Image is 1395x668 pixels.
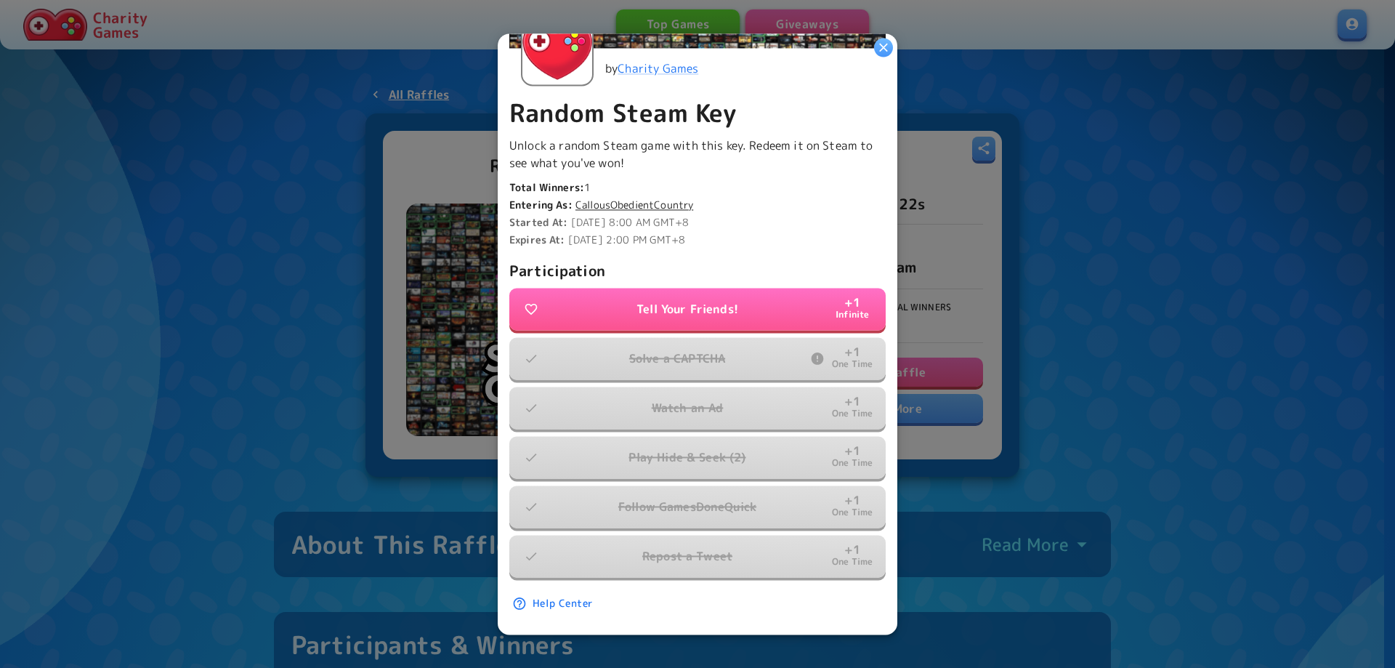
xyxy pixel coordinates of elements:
p: One Time [832,358,873,371]
p: + 1 [844,346,860,358]
p: Follow GamesDoneQuick [618,498,756,515]
button: Tell Your Friends!+1Infinite [509,288,886,330]
span: Unlock a random Steam game with this key. Redeem it on Steam to see what you've won! [509,137,873,171]
a: Charity Games [618,60,698,76]
p: + 1 [844,445,860,456]
button: Repost a Tweet+1One Time [509,535,886,577]
b: Started At: [509,215,568,229]
p: by [605,60,698,77]
button: Watch an Ad+1One Time [509,387,886,429]
p: + 1 [844,544,860,555]
a: CallousObedientCountry [575,198,693,212]
p: Infinite [836,308,870,322]
p: One Time [832,506,873,520]
p: Participation [509,259,886,282]
p: Random Steam Key [509,97,886,128]
p: Solve a CAPTCHA [629,350,725,367]
button: Solve a CAPTCHA+1One Time [509,337,886,379]
p: One Time [832,456,873,470]
p: One Time [832,407,873,421]
p: + 1 [844,494,860,506]
b: Total Winners: [509,180,584,194]
p: + 1 [844,395,860,407]
p: Repost a Tweet [642,547,732,565]
p: + 1 [844,297,860,308]
button: Follow GamesDoneQuick+1One Time [509,486,886,528]
p: 1 [509,180,886,195]
p: [DATE] 8:00 AM GMT+8 [509,215,886,230]
p: Watch an Ad [652,399,724,417]
p: [DATE] 2:00 PM GMT+8 [509,233,886,247]
b: Entering As: [509,198,573,212]
b: Expires At: [509,233,565,246]
button: Play Hide & Seek (2)+1One Time [509,436,886,478]
p: Tell Your Friends! [636,300,738,318]
a: Help Center [509,590,599,617]
img: Charity Games [522,15,592,84]
p: One Time [832,555,873,569]
p: Play Hide & Seek (2) [628,448,745,466]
